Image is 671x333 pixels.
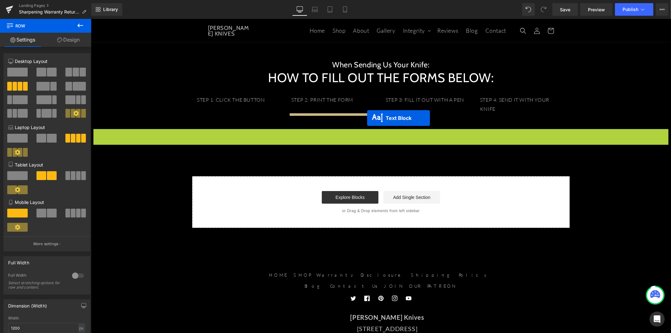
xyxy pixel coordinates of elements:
a: Tablet [322,3,338,16]
a: New Library [91,3,122,16]
div: Width [8,316,86,320]
span: Save [560,6,570,13]
a: Disclosure [270,251,314,262]
p: STEP 2: PRINT THE FORM [200,76,285,86]
div: Full Width [8,273,66,279]
span: Row [6,19,69,33]
a: Desktop [292,3,307,16]
button: More [656,3,668,16]
div: Full Width [8,257,29,265]
a: Explore Blocks [231,172,288,185]
button: Publish [615,3,653,16]
p: STEP 1: CLICK THE BUTTON [106,76,191,86]
p: More settings [33,241,59,247]
div: px [78,324,85,332]
a: Contact Us [239,262,287,273]
a: Landing Pages [19,3,91,8]
a: Blog [214,262,233,273]
p: STEP 3: FILL IT OUT WITH A PEN [295,76,380,86]
a: JOIN OUR PATREON [293,262,367,273]
span: Preview [588,6,605,13]
span: Publish [623,7,638,12]
p: Mobile Layout [8,199,86,206]
button: More settings [4,236,90,251]
a: Add Single Section [293,172,349,185]
a: Preview [580,3,612,16]
p: STEP 4: SEND IT WITH YOUR KNIFE [389,76,474,95]
li: [STREET_ADDRESS] [130,304,463,315]
p: Laptop Layout [8,124,86,131]
a: Warranty [226,251,264,262]
a: Shipping Policy [320,251,397,262]
a: Mobile [338,3,353,16]
button: Redo [537,3,550,16]
p: or Drag & Drop elements from left sidebar [111,190,469,194]
button: Undo [522,3,535,16]
div: Open Intercom Messenger [650,312,665,327]
a: Laptop [307,3,322,16]
a: HOME [178,252,197,262]
a: SHOP [203,251,220,262]
a: Design [46,33,91,47]
p: Tablet Layout [8,161,86,168]
span: Sharpening Warranty Returns [19,9,79,14]
strong: [PERSON_NAME] Knives [260,295,333,302]
span: Library [103,7,118,12]
p: Desktop Layout [8,58,86,65]
div: Select stretching options for row and content. [8,281,65,290]
div: Dimension (Width) [8,300,47,308]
